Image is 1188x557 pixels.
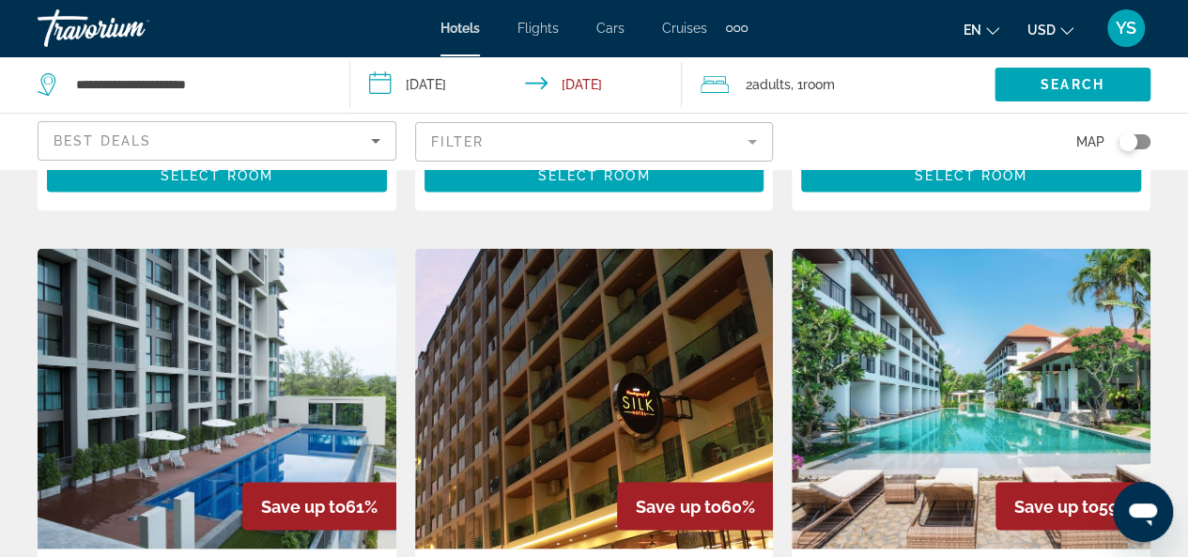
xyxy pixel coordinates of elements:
[161,167,273,182] span: Select Room
[803,77,835,92] span: Room
[1027,23,1056,38] span: USD
[1113,482,1173,542] iframe: Кнопка запуска окна обмена сообщениями
[424,158,764,192] button: Select Room
[1027,16,1073,43] button: Change currency
[995,482,1150,530] div: 59%
[791,71,835,98] span: , 1
[54,130,380,152] mat-select: Sort by
[1116,19,1136,38] span: YS
[682,56,995,113] button: Travelers: 2 adults, 0 children
[38,248,396,549] img: Hotel image
[415,248,774,549] img: Hotel image
[801,158,1141,192] button: Select Room
[964,16,999,43] button: Change language
[746,71,791,98] span: 2
[1104,133,1150,150] button: Toggle map
[415,121,774,162] button: Filter
[596,21,625,36] a: Cars
[1041,77,1104,92] span: Search
[38,4,225,53] a: Travorium
[801,162,1141,182] a: Select Room
[792,248,1150,549] img: Hotel image
[1014,496,1099,516] span: Save up to
[47,158,387,192] button: Select Room
[517,21,559,36] a: Flights
[1102,8,1150,48] button: User Menu
[964,23,981,38] span: en
[537,167,650,182] span: Select Room
[995,68,1150,101] button: Search
[662,21,707,36] a: Cruises
[1076,129,1104,155] span: Map
[440,21,480,36] a: Hotels
[617,482,773,530] div: 60%
[242,482,396,530] div: 61%
[636,496,720,516] span: Save up to
[915,167,1027,182] span: Select Room
[54,133,151,148] span: Best Deals
[47,162,387,182] a: Select Room
[261,496,346,516] span: Save up to
[752,77,791,92] span: Adults
[350,56,682,113] button: Check-in date: Oct 5, 2025 Check-out date: Oct 10, 2025
[424,162,764,182] a: Select Room
[726,13,748,43] button: Extra navigation items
